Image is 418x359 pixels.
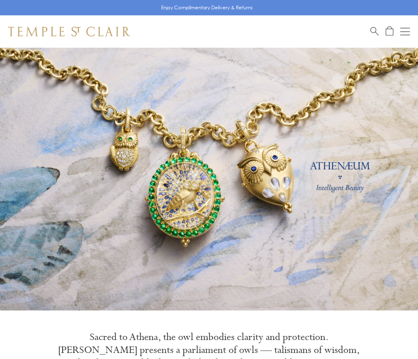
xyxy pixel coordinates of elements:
img: Temple St. Clair [8,27,130,36]
button: Open navigation [400,27,410,36]
a: Search [370,26,379,36]
a: Open Shopping Bag [386,26,393,36]
p: Enjoy Complimentary Delivery & Returns [161,4,253,12]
